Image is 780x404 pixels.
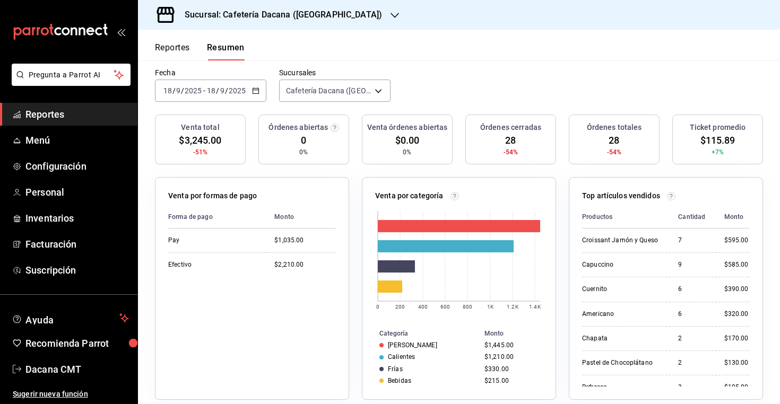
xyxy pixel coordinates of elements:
[395,133,420,147] span: $0.00
[168,206,266,229] th: Forma de pago
[25,336,129,350] span: Recomienda Parrot
[266,206,336,229] th: Monto
[25,159,129,173] span: Configuración
[484,365,539,373] div: $330.00
[193,147,208,157] span: -51%
[367,122,448,133] h3: Venta órdenes abiertas
[172,86,176,95] span: /
[678,285,707,294] div: 6
[388,341,437,349] div: [PERSON_NAME]
[155,42,190,60] button: Reportes
[184,86,202,95] input: ----
[274,236,336,245] div: $1,035.00
[724,334,750,343] div: $170.00
[463,304,472,310] text: 800
[25,211,129,225] span: Inventarios
[13,389,129,400] span: Sugerir nueva función
[582,310,661,319] div: Americano
[487,304,494,310] text: 1K
[268,122,328,133] h3: Órdenes abiertas
[203,86,205,95] span: -
[712,147,724,157] span: +7%
[25,133,129,147] span: Menú
[220,86,225,95] input: --
[484,353,539,361] div: $1,210.00
[504,147,518,157] span: -54%
[362,328,480,339] th: Categoría
[216,86,219,95] span: /
[678,260,707,269] div: 9
[582,285,661,294] div: Cuernito
[117,28,125,36] button: open_drawer_menu
[155,69,266,76] label: Fecha
[207,42,245,60] button: Resumen
[678,334,707,343] div: 2
[25,362,129,376] span: Dacana CMT
[507,304,518,310] text: 1.2K
[388,365,403,373] div: Frías
[168,260,257,269] div: Efectivo
[388,353,415,361] div: Calientes
[274,260,336,269] div: $2,210.00
[582,383,661,392] div: Refresco
[480,328,556,339] th: Monto
[678,310,707,319] div: 6
[168,190,257,201] p: Venta por formas de pago
[155,42,245,60] div: navigation tabs
[587,122,642,133] h3: Órdenes totales
[403,147,411,157] span: 0%
[176,8,382,21] h3: Sucursal: Cafetería Dacana ([GEOGRAPHIC_DATA])
[582,190,660,201] p: Top artículos vendidos
[376,304,379,310] text: 0
[25,312,115,324] span: Ayuda
[12,64,131,86] button: Pregunta a Parrot AI
[724,358,750,367] div: $130.00
[582,260,661,269] div: Capuccino
[299,147,308,157] span: 0%
[181,122,219,133] h3: Venta total
[25,185,129,199] span: Personal
[418,304,428,310] text: 400
[670,206,715,229] th: Cantidad
[484,377,539,384] div: $215.00
[375,190,444,201] p: Venta por categoría
[700,133,735,147] span: $115.89
[484,341,539,349] div: $1,445.00
[163,86,172,95] input: --
[25,263,129,277] span: Suscripción
[609,133,619,147] span: 28
[286,85,371,96] span: Cafetería Dacana ([GEOGRAPHIC_DATA])
[179,133,221,147] span: $3,245.00
[724,260,750,269] div: $585.00
[225,86,228,95] span: /
[206,86,216,95] input: --
[678,383,707,392] div: 3
[279,69,391,76] label: Sucursales
[716,206,750,229] th: Monto
[582,206,670,229] th: Productos
[505,133,516,147] span: 28
[25,107,129,121] span: Reportes
[529,304,541,310] text: 1.4K
[724,236,750,245] div: $595.00
[607,147,622,157] span: -54%
[395,304,405,310] text: 200
[7,77,131,88] a: Pregunta a Parrot AI
[228,86,246,95] input: ----
[582,358,661,367] div: Pastel de Chocoplátano
[181,86,184,95] span: /
[176,86,181,95] input: --
[678,358,707,367] div: 2
[480,122,541,133] h3: Órdenes cerradas
[724,310,750,319] div: $320.00
[582,236,661,245] div: Croissant Jamón y Queso
[582,334,661,343] div: Chapata
[301,133,306,147] span: 0
[29,69,114,81] span: Pregunta a Parrot AI
[388,377,411,384] div: Bebidas
[690,122,746,133] h3: Ticket promedio
[678,236,707,245] div: 7
[724,285,750,294] div: $390.00
[25,237,129,251] span: Facturación
[168,236,257,245] div: Pay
